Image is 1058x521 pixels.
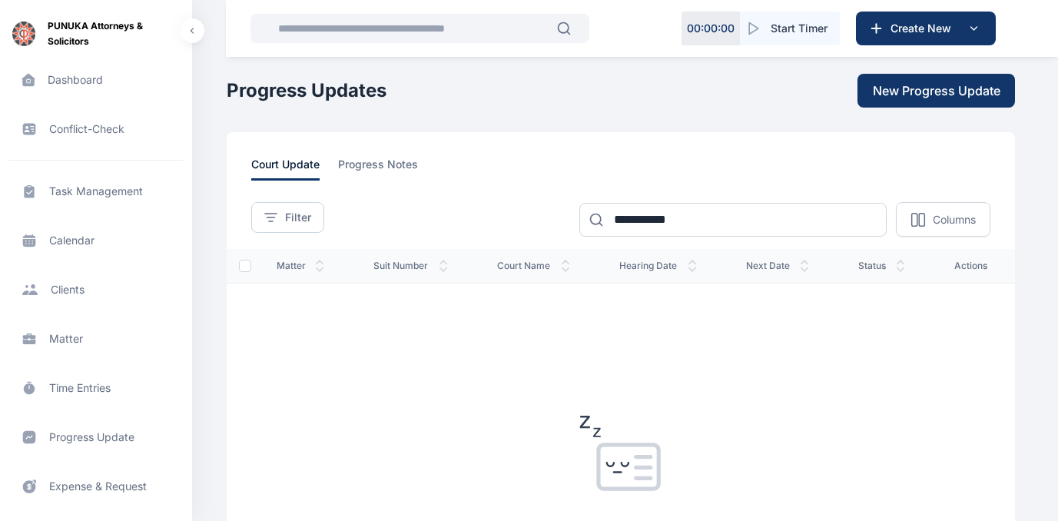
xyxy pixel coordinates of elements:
[251,202,324,233] button: Filter
[771,21,827,36] span: Start Timer
[48,18,180,49] span: PUNUKA Attorneys & Solicitors
[619,260,697,272] span: hearing date
[9,222,183,259] a: calendar
[251,157,338,181] a: court update
[9,468,183,505] a: expense & request
[9,61,183,98] a: dashboard
[873,81,1000,100] span: New Progress Update
[227,78,386,103] h1: Progress Updates
[746,260,809,272] span: next date
[251,157,320,181] span: court update
[9,419,183,456] a: progress update
[896,202,990,237] button: Columns
[9,111,183,148] a: conflict-check
[338,157,436,181] a: progress notes
[933,212,976,227] p: Columns
[497,260,570,272] span: court name
[884,21,964,36] span: Create New
[285,210,311,225] span: Filter
[687,21,735,36] p: 00 : 00 : 00
[856,12,996,45] button: Create New
[373,260,448,272] span: suit number
[740,12,840,45] button: Start Timer
[9,173,183,210] a: task management
[9,370,183,407] a: time entries
[338,157,418,181] span: progress notes
[9,320,183,357] a: matter
[277,260,325,272] span: matter
[9,271,183,308] a: clients
[858,260,905,272] span: status
[857,74,1015,108] button: New Progress Update
[954,260,990,272] span: actions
